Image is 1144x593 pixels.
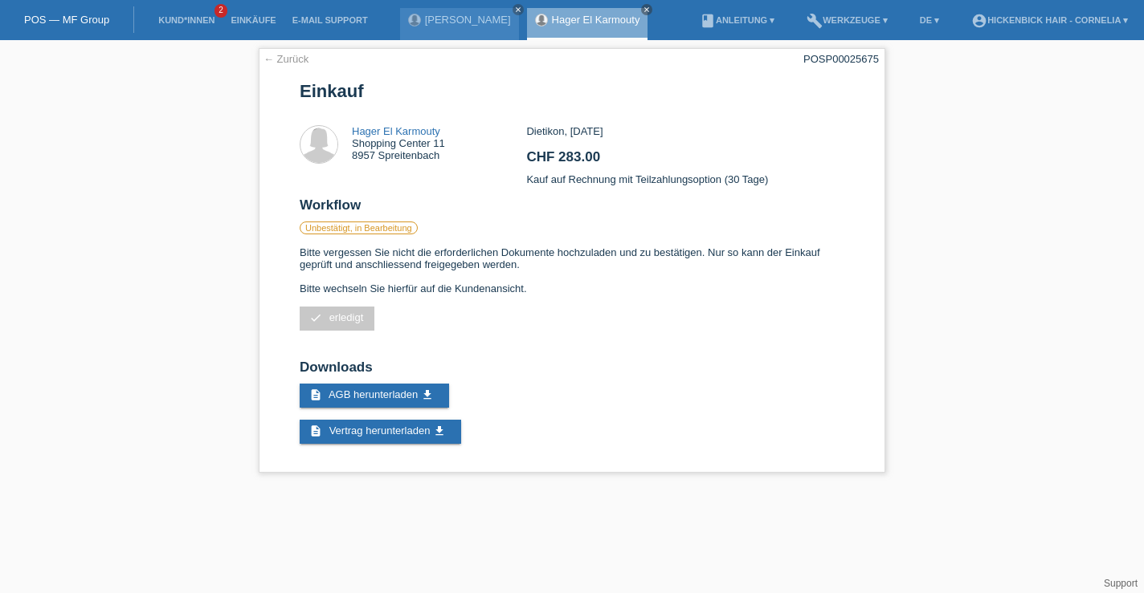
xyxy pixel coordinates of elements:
[971,13,987,29] i: account_circle
[329,424,431,437] span: Vertrag herunterladen
[643,6,651,14] i: close
[300,221,418,234] label: Unbestätigt, in Bearbeitung
[807,13,823,29] i: build
[433,424,446,437] i: get_app
[284,15,376,25] a: E-Mail Support
[526,149,844,173] h2: CHF 283.00
[912,15,947,25] a: DE ▾
[526,125,844,197] div: Dietikon, [DATE] Kauf auf Rechnung mit Teilzahlungsoption (30 Tage)
[329,311,364,323] span: erledigt
[309,388,322,401] i: description
[300,307,374,331] a: check erledigt
[223,15,284,25] a: Einkäufe
[300,384,449,408] a: description AGB herunterladen get_app
[641,4,652,15] a: close
[300,197,844,221] h2: Workflow
[309,424,322,437] i: description
[799,15,896,25] a: buildWerkzeuge ▾
[421,388,434,401] i: get_app
[150,15,223,25] a: Kund*innen
[425,14,511,26] a: [PERSON_NAME]
[552,14,640,26] a: Hager El Karmouty
[264,53,308,65] a: ← Zurück
[329,388,418,400] span: AGB herunterladen
[1104,578,1138,589] a: Support
[300,420,461,444] a: description Vertrag herunterladen get_app
[352,125,445,161] div: Shopping Center 11 8957 Spreitenbach
[300,81,844,101] h1: Einkauf
[300,359,844,384] h2: Downloads
[352,125,440,137] a: Hager El Karmouty
[300,246,844,343] div: Bitte vergessen Sie nicht die erforderlichen Dokumente hochzuladen und zu bestätigen. Nur so kann...
[963,15,1136,25] a: account_circleHickenbick Hair - Cornelia ▾
[24,14,109,26] a: POS — MF Group
[803,53,879,65] div: POSP00025675
[514,6,522,14] i: close
[700,13,716,29] i: book
[513,4,524,15] a: close
[309,311,322,324] i: check
[214,4,227,18] span: 2
[692,15,782,25] a: bookAnleitung ▾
